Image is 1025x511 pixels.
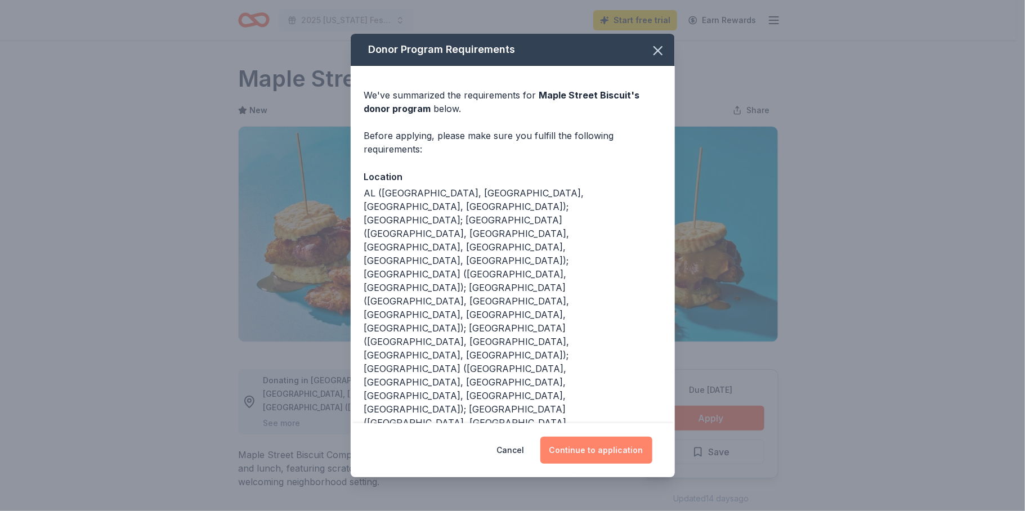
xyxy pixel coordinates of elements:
[540,437,652,464] button: Continue to application
[497,437,525,464] button: Cancel
[364,88,661,115] div: We've summarized the requirements for below.
[364,169,661,184] div: Location
[364,186,661,510] div: AL ([GEOGRAPHIC_DATA], [GEOGRAPHIC_DATA], [GEOGRAPHIC_DATA], [GEOGRAPHIC_DATA]); [GEOGRAPHIC_DATA...
[364,129,661,156] div: Before applying, please make sure you fulfill the following requirements:
[351,34,675,66] div: Donor Program Requirements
